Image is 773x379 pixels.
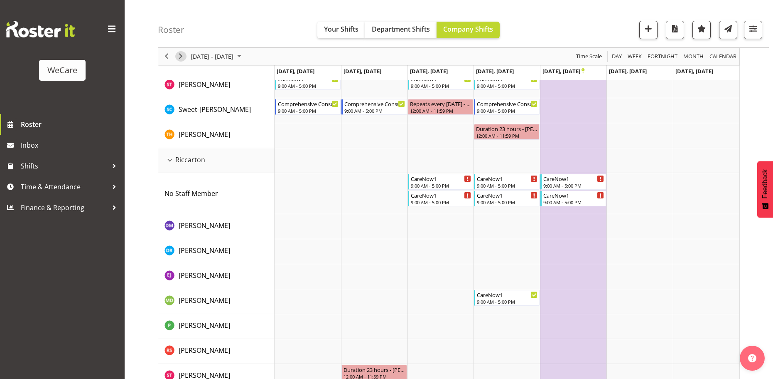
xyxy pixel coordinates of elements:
td: No Staff Member resource [158,173,275,214]
span: [PERSON_NAME] [179,221,230,230]
div: CareNow1 [543,191,604,199]
div: CareNow1 [477,174,537,183]
button: Feedback - Show survey [757,161,773,218]
div: No Staff Member"s event - CareNow1 Begin From Thursday, November 13, 2025 at 9:00:00 AM GMT+13:00... [474,191,540,206]
div: 9:00 AM - 5:00 PM [278,82,339,89]
div: No Staff Member"s event - CareNow1 Begin From Friday, November 14, 2025 at 9:00:00 AM GMT+13:00 E... [540,191,606,206]
button: Department Shifts [365,22,437,38]
td: Pooja Prabhu resource [158,314,275,339]
span: Finance & Reporting [21,201,108,214]
span: calendar [709,52,737,62]
span: [DATE], [DATE] [277,67,314,75]
td: Riccarton resource [158,148,275,173]
a: [PERSON_NAME] [179,295,230,305]
span: [PERSON_NAME] [179,346,230,355]
div: Repeats every [DATE] - Sweet-[PERSON_NAME] [410,99,471,108]
div: Simone Turner"s event - CareNow1 Begin From Wednesday, November 12, 2025 at 9:00:00 AM GMT+13:00 ... [408,74,474,90]
div: 9:00 AM - 5:00 PM [344,107,405,114]
div: Duration 23 hours - [PERSON_NAME] [476,124,537,133]
div: No Staff Member"s event - CareNow1 Begin From Wednesday, November 12, 2025 at 9:00:00 AM GMT+13:0... [408,174,474,190]
td: Marie-Claire Dickson-Bakker resource [158,289,275,314]
div: 9:00 AM - 5:00 PM [477,182,537,189]
div: No Staff Member"s event - CareNow1 Begin From Wednesday, November 12, 2025 at 9:00:00 AM GMT+13:0... [408,191,474,206]
a: Sweet-[PERSON_NAME] [179,104,251,114]
div: CareNow1 [543,174,604,183]
div: Comprehensive Consult [344,99,405,108]
span: Time Scale [575,52,603,62]
div: CareNow1 [411,191,471,199]
div: Sweet-Lin Chan"s event - Comprehensive Consult Begin From Monday, November 10, 2025 at 9:00:00 AM... [275,99,341,115]
span: [PERSON_NAME] [179,130,230,139]
div: Sweet-Lin Chan"s event - Comprehensive Consult Begin From Thursday, November 13, 2025 at 9:00:00 ... [474,99,540,115]
a: [PERSON_NAME] [179,270,230,280]
span: Day [611,52,623,62]
a: [PERSON_NAME] [179,345,230,355]
span: Inbox [21,139,120,151]
img: Rosterit website logo [6,21,75,37]
span: [DATE], [DATE] [476,67,514,75]
div: WeCare [47,64,77,77]
div: CareNow1 [477,191,537,199]
div: Tillie Hollyer"s event - Duration 23 hours - Tillie Hollyer Begin From Thursday, November 13, 202... [474,124,540,140]
div: 12:00 AM - 11:59 PM [476,132,537,139]
span: [DATE], [DATE] [675,67,713,75]
div: Marie-Claire Dickson-Bakker"s event - CareNow1 Begin From Thursday, November 13, 2025 at 9:00:00 ... [474,290,540,306]
span: Week [627,52,643,62]
span: [PERSON_NAME] [179,246,230,255]
td: Rhianne Sharples resource [158,339,275,364]
button: Next [175,52,187,62]
td: Sweet-Lin Chan resource [158,98,275,123]
td: Ella Jarvis resource [158,264,275,289]
button: Previous [161,52,172,62]
a: No Staff Member [164,188,218,198]
div: 9:00 AM - 5:00 PM [411,199,471,206]
button: Company Shifts [437,22,500,38]
button: Filter Shifts [744,21,762,39]
div: CareNow1 [477,290,537,299]
span: Month [682,52,704,62]
span: Roster [21,118,120,131]
td: Simone Turner resource [158,73,275,98]
button: Send a list of all shifts for the selected filtered period to all rostered employees. [719,21,737,39]
span: Shifts [21,160,108,172]
h4: Roster [158,25,184,35]
span: Riccarton [175,155,205,165]
button: Time Scale [575,52,604,62]
span: Feedback [761,169,769,198]
div: Sweet-Lin Chan"s event - Comprehensive Consult Begin From Tuesday, November 11, 2025 at 9:00:00 A... [341,99,407,115]
div: 9:00 AM - 5:00 PM [477,82,537,89]
div: 12:00 AM - 11:59 PM [410,107,471,114]
div: Comprehensive Consult [477,99,537,108]
div: Duration 23 hours - [PERSON_NAME] [344,365,405,374]
td: Deepti Mahajan resource [158,214,275,239]
span: Company Shifts [443,25,493,34]
button: Month [708,52,738,62]
button: Add a new shift [639,21,658,39]
div: Sweet-Lin Chan"s event - Repeats every wednesday - Sweet-Lin Chan Begin From Wednesday, November ... [408,99,474,115]
a: [PERSON_NAME] [179,245,230,255]
span: Your Shifts [324,25,358,34]
button: Highlight an important date within the roster. [692,21,711,39]
div: next period [174,48,188,65]
button: Timeline Month [682,52,705,62]
button: Download a PDF of the roster according to the set date range. [666,21,684,39]
div: 9:00 AM - 5:00 PM [477,199,537,206]
div: Comprehensive Consult [278,99,339,108]
span: No Staff Member [164,189,218,198]
div: No Staff Member"s event - CareNow1 Begin From Thursday, November 13, 2025 at 9:00:00 AM GMT+13:00... [474,174,540,190]
div: previous period [160,48,174,65]
span: Sweet-[PERSON_NAME] [179,105,251,114]
div: No Staff Member"s event - CareNow1 Begin From Friday, November 14, 2025 at 9:00:00 AM GMT+13:00 E... [540,174,606,190]
div: 9:00 AM - 5:00 PM [411,182,471,189]
div: 9:00 AM - 5:00 PM [477,107,537,114]
div: 9:00 AM - 5:00 PM [543,199,604,206]
span: [PERSON_NAME] [179,80,230,89]
button: November 2025 [189,52,245,62]
span: [DATE], [DATE] [344,67,381,75]
div: 9:00 AM - 5:00 PM [411,82,471,89]
a: [PERSON_NAME] [179,320,230,330]
div: Simone Turner"s event - CareNow1 Begin From Thursday, November 13, 2025 at 9:00:00 AM GMT+13:00 E... [474,74,540,90]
